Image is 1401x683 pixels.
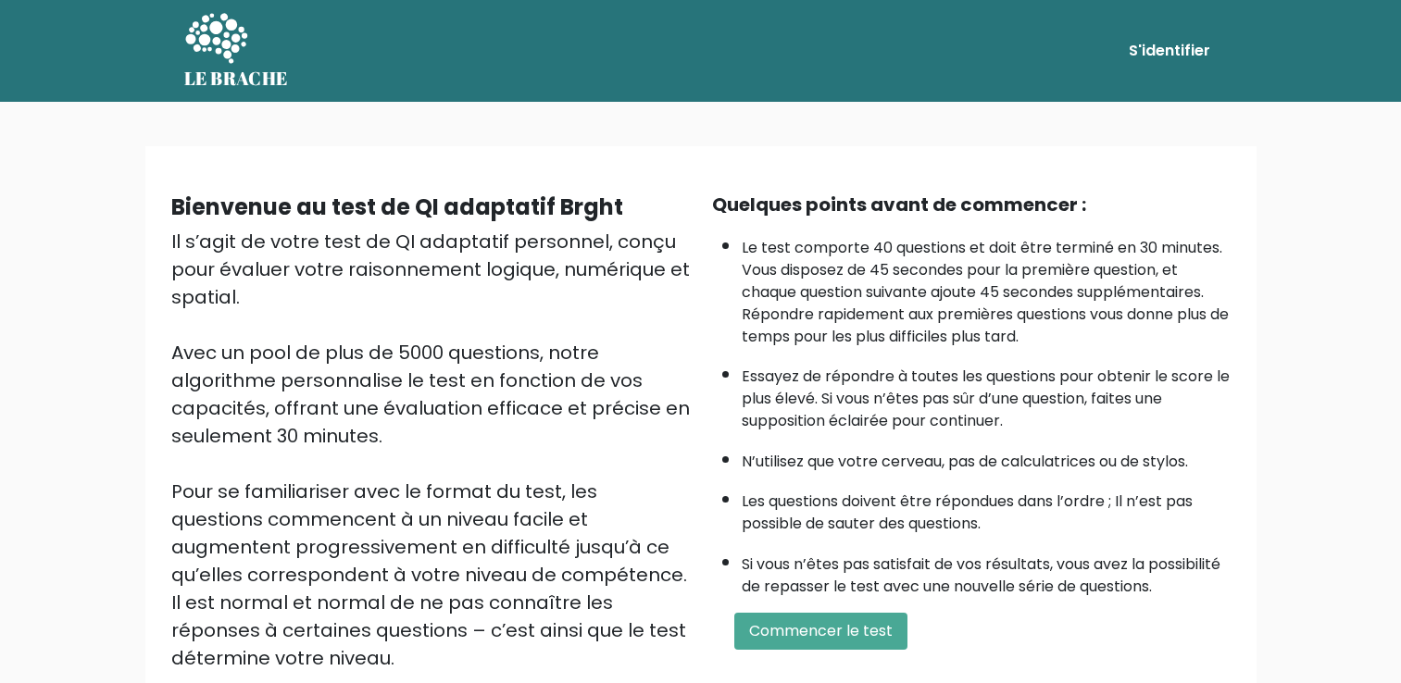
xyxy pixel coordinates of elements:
[742,441,1231,473] li: N’utilisez que votre cerveau, pas de calculatrices ou de stylos.
[171,192,623,222] b: Bienvenue au test de QI adaptatif Brght
[742,544,1231,598] li: Si vous n’êtes pas satisfait de vos résultats, vous avez la possibilité de repasser le test avec ...
[184,68,288,90] h5: LE BRACHE
[712,191,1231,218] div: Quelques points avant de commencer :
[184,7,288,94] a: LE BRACHE
[742,356,1231,432] li: Essayez de répondre à toutes les questions pour obtenir le score le plus élevé. Si vous n’êtes pa...
[734,613,907,650] button: Commencer le test
[742,481,1231,535] li: Les questions doivent être répondues dans l’ordre ; Il n’est pas possible de sauter des questions.
[742,228,1231,348] li: Le test comporte 40 questions et doit être terminé en 30 minutes. Vous disposez de 45 secondes po...
[1121,32,1218,69] a: S'identifier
